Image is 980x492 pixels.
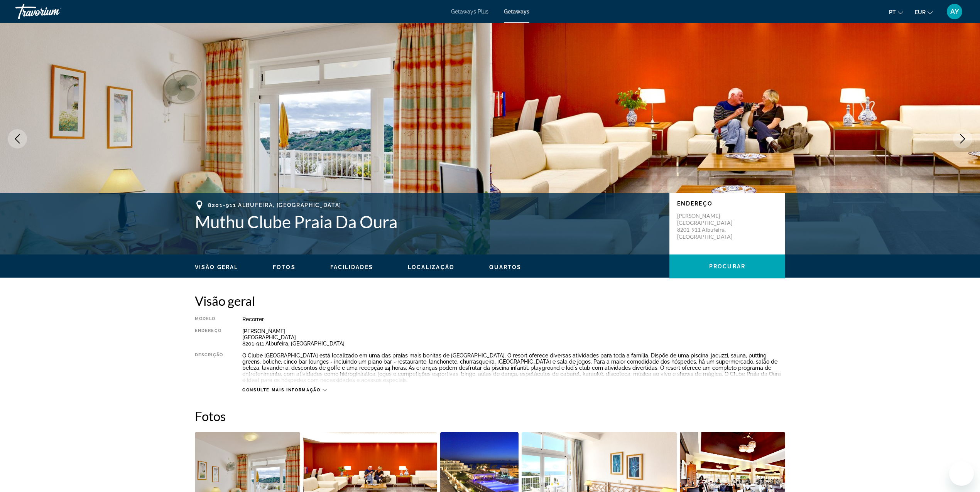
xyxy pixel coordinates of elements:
a: Getaways Plus [451,8,488,15]
div: [PERSON_NAME] [GEOGRAPHIC_DATA] 8201-911 Albufeira, [GEOGRAPHIC_DATA] [242,328,785,347]
span: pt [889,9,896,15]
span: AY [950,8,959,15]
h1: Muthu Clube Praia Da Oura [195,212,662,232]
button: quartos [489,264,522,271]
a: Travorium [15,2,93,22]
iframe: Botão para abrir a janela de mensagens [949,461,974,486]
span: EUR [915,9,926,15]
button: Consulte Mais informação [242,387,327,393]
button: Change currency [915,7,933,18]
button: Change language [889,7,903,18]
span: Procurar [709,263,745,270]
span: Consulte Mais informação [242,388,321,393]
button: User Menu [945,3,965,20]
div: Recorrer [242,316,785,322]
span: quartos [489,264,522,270]
h2: Visão geral [195,293,785,308]
div: Modelo [195,316,223,322]
p: [PERSON_NAME] [GEOGRAPHIC_DATA] 8201-911 Albufeira, [GEOGRAPHIC_DATA] [677,212,739,240]
button: Next image [953,129,972,148]
button: Previous image [8,129,27,148]
button: Facilidades [330,264,373,271]
button: Localização [408,264,455,271]
span: Localização [408,264,455,270]
span: Visão geral [195,264,238,270]
h2: Fotos [195,408,785,424]
span: 8201-911 Albufeira, [GEOGRAPHIC_DATA] [208,202,341,208]
div: Endereço [195,328,223,347]
span: Facilidades [330,264,373,270]
div: O Clube [GEOGRAPHIC_DATA] está localizado em uma das praias mais bonitas de [GEOGRAPHIC_DATA]. O ... [242,352,785,383]
a: Getaways [504,8,529,15]
div: Descrição [195,352,223,383]
button: Visão geral [195,264,238,271]
span: Fotos [273,264,296,270]
p: Endereço [677,201,777,207]
button: Procurar [669,254,785,278]
button: Fotos [273,264,296,271]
